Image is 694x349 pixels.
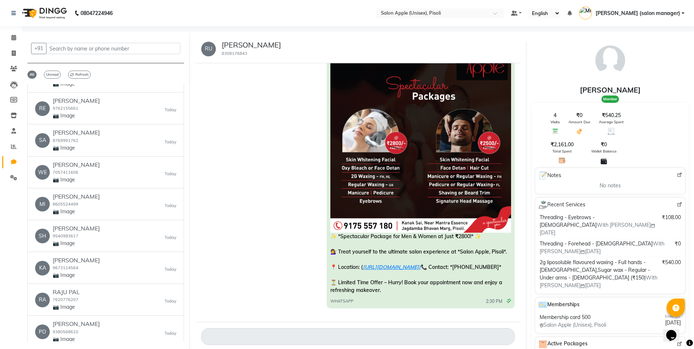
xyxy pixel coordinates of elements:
small: Today [165,330,176,337]
small: Today [165,203,176,209]
span: Active Packages [538,340,588,349]
img: avatar [592,42,629,79]
button: +91 [31,43,46,54]
span: All [27,71,37,79]
span: Average Spent [599,119,624,125]
h5: [PERSON_NAME] [222,41,281,49]
small: 8605524499 [53,202,78,207]
p: 📷 Image [53,240,100,247]
small: 8769991762 [53,138,78,143]
small: 9540983617 [53,233,78,239]
p: 📷 Image [53,176,100,184]
span: Unread [44,71,61,79]
small: 7057411606 [53,170,78,175]
span: [PERSON_NAME] (salon manager) [596,10,680,17]
p: 📷 Image [53,208,100,215]
span: Wallet Balance [591,149,616,154]
span: ₹0 [675,240,681,248]
span: Memberships [538,300,579,309]
h6: [PERSON_NAME] [53,320,100,327]
small: Today [165,266,176,273]
small: Today [165,298,176,304]
h6: [PERSON_NAME] [53,97,100,104]
span: Refresh [68,71,91,79]
img: Amount Due Icon [576,128,583,135]
h6: RAJU PAL [53,289,80,296]
img: Mrs. Poonam Bansal (salon manager) [579,7,592,19]
span: 4 [554,112,556,119]
span: No notes [600,182,621,189]
span: ✨ *Spectacular Package for Men & Women at Just ₹2800!* ✨ 💇‍♀️ Treat yourself to the ultimate salo... [330,233,507,293]
div: KA [35,261,50,275]
span: [DATE] [665,319,681,327]
p: 📷 Image [53,303,80,311]
p: 📷 Image [53,80,100,88]
small: 9380568610 [53,329,78,334]
img: logo [19,3,69,23]
input: Search by name or phone number [46,43,180,54]
p: 📷 Image [53,112,100,120]
small: Today [165,171,176,177]
iframe: chat widget [663,320,687,342]
div: SA [35,133,50,148]
span: Member [601,95,619,103]
small: 9762155661 [53,106,78,111]
small: Today [165,139,176,145]
h6: [PERSON_NAME] [53,193,100,200]
div: SH [35,229,50,243]
h6: [PERSON_NAME] [53,257,100,264]
h6: [PERSON_NAME] [53,129,100,136]
span: Total Spent [552,149,572,154]
span: Visits [551,119,560,125]
div: RE [35,101,50,116]
span: ₹540.25 [602,112,621,119]
h6: [PERSON_NAME] [53,225,100,232]
div: MI [35,197,50,211]
span: Recent Services [538,200,585,209]
div: RA [35,293,50,307]
span: With [PERSON_NAME] [DATE] [540,222,655,236]
div: PO [35,324,50,339]
span: ₹108.00 [662,214,681,221]
a: [URL][DOMAIN_NAME]) [363,264,421,270]
b: 08047224946 [80,3,113,23]
div: [PERSON_NAME] [532,85,689,95]
small: 8308176843 [222,51,247,56]
img: Average Spent Icon [608,128,615,135]
span: ₹540.00 [662,259,681,266]
span: ₹0 [576,112,582,119]
p: 📷 Image [53,335,100,343]
span: Amount Due [569,119,590,125]
span: Ends On [665,314,680,319]
div: RU [201,42,216,56]
span: 2:30 PM [486,298,502,305]
span: WHATSAPP [330,298,353,304]
img: Image Message [330,52,511,233]
span: ₹0 [601,141,607,149]
small: 7620776207 [53,297,78,302]
div: WE [35,165,50,180]
span: ₹2,161.00 [551,141,574,149]
span: 2g liposoluble flavoured waxing - Full hands - [DEMOGRAPHIC_DATA],Sugar wax - Regular - Under arm... [540,259,650,281]
img: Total Spent Icon [559,157,566,164]
span: Membership card 500 [540,314,590,321]
span: Threading - Eyebrows - [DEMOGRAPHIC_DATA] [540,214,597,228]
h6: [PERSON_NAME] [53,161,100,168]
span: Notes [538,171,561,180]
small: 9673114564 [53,265,78,270]
p: 📷 Image [53,271,100,279]
small: Today [165,107,176,113]
span: Threading - Forehead - [DEMOGRAPHIC_DATA] [540,240,653,247]
small: Today [165,234,176,241]
span: Salon Apple (Unisex), Pisoli [540,321,606,329]
p: 📷 Image [53,144,100,152]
